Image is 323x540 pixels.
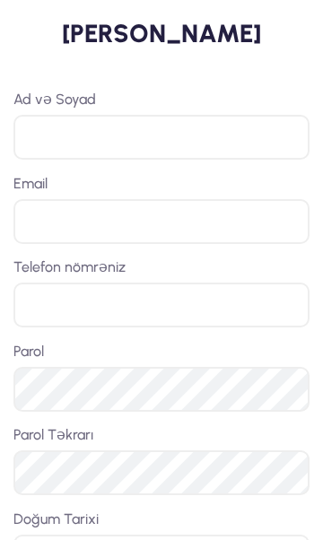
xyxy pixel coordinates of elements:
label: Parol [7,336,317,367]
label: Parol Təkrarı [7,421,317,451]
h2: [PERSON_NAME] [13,18,310,49]
label: Telefon nömrəniz [7,253,317,283]
label: Ad və Soyad [7,85,317,116]
label: Email [7,169,317,199]
label: Doğum Tarixi [7,504,317,535]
